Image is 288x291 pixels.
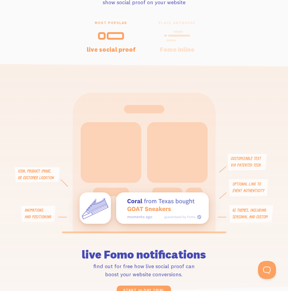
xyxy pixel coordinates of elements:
p: find out for free how live social proof can boost your website conversions. [54,262,234,278]
h4: live social proof [80,47,142,53]
span: place anywhere [146,21,208,25]
h4: Fomo Inline [146,47,208,53]
iframe: Help Scout Beacon - Open [258,261,276,279]
h2: live Fomo notifications [54,234,234,260]
span: most popular [80,21,142,25]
